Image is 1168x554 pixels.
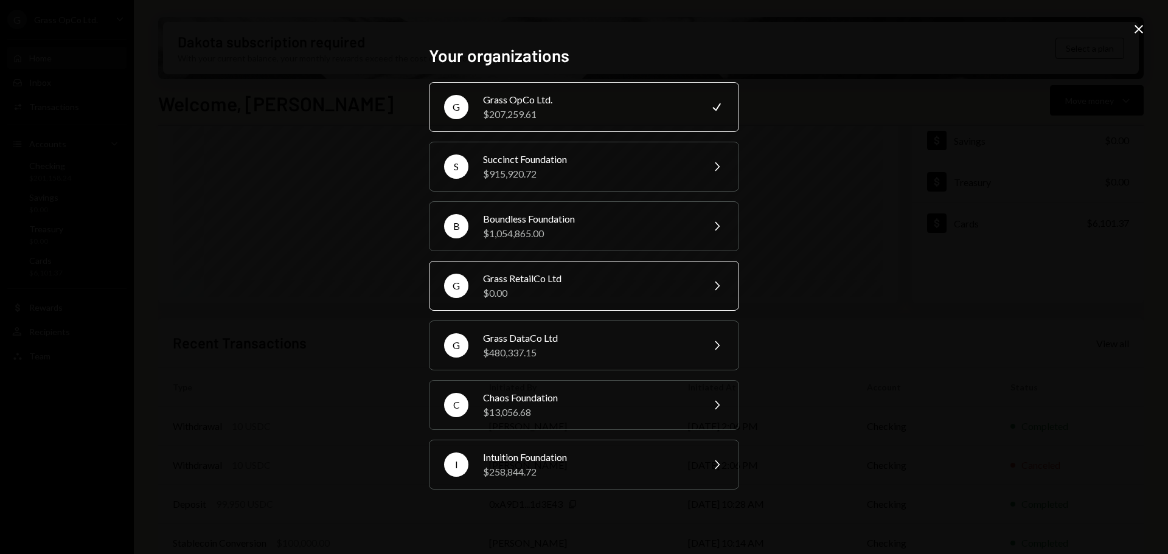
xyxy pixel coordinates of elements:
div: $480,337.15 [483,345,695,360]
div: Grass DataCo Ltd [483,331,695,345]
div: Chaos Foundation [483,390,695,405]
div: $13,056.68 [483,405,695,420]
div: Boundless Foundation [483,212,695,226]
div: $258,844.72 [483,465,695,479]
div: B [444,214,468,238]
button: GGrass OpCo Ltd.$207,259.61 [429,82,739,132]
div: $915,920.72 [483,167,695,181]
button: BBoundless Foundation$1,054,865.00 [429,201,739,251]
button: IIntuition Foundation$258,844.72 [429,440,739,490]
div: G [444,274,468,298]
div: $0.00 [483,286,695,300]
div: Intuition Foundation [483,450,695,465]
div: $207,259.61 [483,107,695,122]
div: G [444,95,468,119]
div: G [444,333,468,358]
div: S [444,154,468,179]
button: GGrass RetailCo Ltd$0.00 [429,261,739,311]
div: $1,054,865.00 [483,226,695,241]
div: Succinct Foundation [483,152,695,167]
button: CChaos Foundation$13,056.68 [429,380,739,430]
div: Grass OpCo Ltd. [483,92,695,107]
h2: Your organizations [429,44,739,68]
div: I [444,452,468,477]
button: SSuccinct Foundation$915,920.72 [429,142,739,192]
button: GGrass DataCo Ltd$480,337.15 [429,320,739,370]
div: Grass RetailCo Ltd [483,271,695,286]
div: C [444,393,468,417]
